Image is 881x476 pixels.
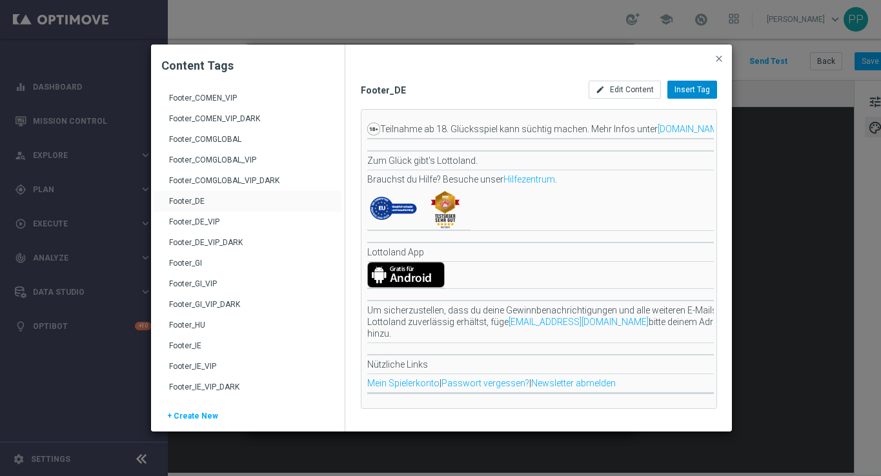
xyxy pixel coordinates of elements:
a: [EMAIL_ADDRESS][DOMAIN_NAME] [509,317,649,327]
div: Footer_COMEN_VIP_DARK [169,114,329,134]
img: 18+ [367,123,380,135]
div: Footer_COMGLOBAL [169,134,329,155]
a: Newsletter abmelden [531,378,616,388]
span: Insert Tag [674,85,710,94]
p: Brauchst du Hilfe? Besuche unser . [367,174,754,185]
div: Press SPACE to select this row. [154,232,341,253]
img: MGA [367,188,419,230]
div: Footer_GI_VIP [169,279,329,299]
h2: Content Tags [161,58,334,74]
div: Footer_GI_VIP_DARK [169,299,329,320]
span: Footer_DE [361,84,574,96]
div: Footer_IE [169,341,329,361]
div: Footer_COMEN_VIP [169,93,329,114]
div: Press SPACE to select this row. [154,88,341,108]
div: Press SPACE to select this row. [154,377,341,397]
p: Zum Glück gibt's Lottoland. [367,155,754,166]
p: | | [367,377,754,389]
div: Press SPACE to select this row. [154,129,341,150]
a: Mein Spielerkonto [367,378,440,388]
div: Press SPACE to select this row. [154,294,341,315]
div: Footer_DE_VIP_DARK [169,237,329,258]
div: Footer_COMGLOBAL_VIP_DARK [169,175,329,196]
div: Press SPACE to select this row. [154,150,341,170]
div: Press SPACE to select this row. [154,273,341,294]
p: Nützliche Links [367,359,754,370]
div: Press SPACE to select this row. [154,212,341,232]
div: Press SPACE to select this row. [154,335,341,356]
p: Um sicherzustellen, dass du deine Gewinnbenachrichtigungen und alle weiteren E-Mails aus dem Lott... [367,304,754,339]
a: [DOMAIN_NAME] [658,124,725,134]
div: Footer_HU [169,320,329,341]
img: Gratis für Android [367,262,445,288]
div: Footer_DE_VIP [169,217,329,237]
div: Footer_GI [169,258,329,279]
div: Press SPACE to select this row. [154,356,341,377]
div: Press SPACE to select this row. [154,170,341,191]
span: close [714,54,724,64]
div: Press SPACE to select this row. [154,315,341,335]
div: Footer_COMGLOBAL_VIP [169,155,329,175]
span: + Create New [167,412,218,431]
img: netzsieger [419,188,471,230]
a: Passwort vergessen? [441,378,529,388]
span: Edit Content [610,85,654,94]
div: Press SPACE to select this row. [154,253,341,273]
div: Footer_IE_VIP [169,361,329,382]
p: Teilnahme ab 18. Glücksspiel kann süchtig machen. Mehr Infos unter . [380,123,727,135]
p: Lottoland App [367,246,754,258]
a: Hilfezentrum [503,174,555,184]
i: edit [596,85,605,94]
div: Footer_IE_VIP_DARK [169,382,329,402]
div: Press SPACE to select this row. [154,108,341,129]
